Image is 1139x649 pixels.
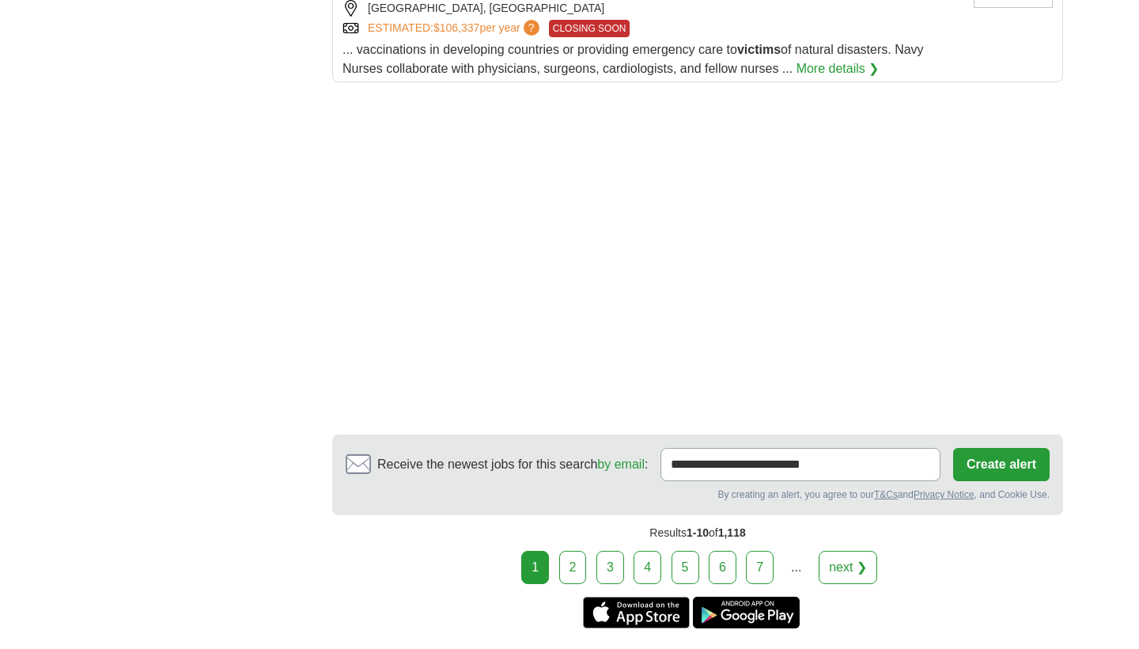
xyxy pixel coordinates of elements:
[368,20,543,37] a: ESTIMATED:$106,337per year?
[559,551,587,584] a: 2
[746,551,774,584] a: 7
[693,597,800,628] a: Get the Android app
[596,551,624,584] a: 3
[342,43,924,75] span: ... vaccinations in developing countries or providing emergency care to of natural disasters. Nav...
[953,448,1050,481] button: Create alert
[433,21,479,34] span: $106,337
[914,489,974,500] a: Privacy Notice
[583,597,690,628] a: Get the iPhone app
[521,551,549,584] div: 1
[524,20,539,36] span: ?
[797,59,880,78] a: More details ❯
[737,43,781,56] strong: victims
[346,488,1050,502] div: By creating an alert, you agree to our and , and Cookie Use.
[687,526,709,539] span: 1-10
[874,489,898,500] a: T&Cs
[634,551,661,584] a: 4
[597,457,645,471] a: by email
[781,552,812,583] div: ...
[549,20,630,37] span: CLOSING SOON
[709,551,736,584] a: 6
[332,515,1063,551] div: Results of
[718,526,746,539] span: 1,118
[819,551,877,584] a: next ❯
[332,95,1063,422] iframe: Ads by Google
[672,551,699,584] a: 5
[377,455,648,474] span: Receive the newest jobs for this search :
